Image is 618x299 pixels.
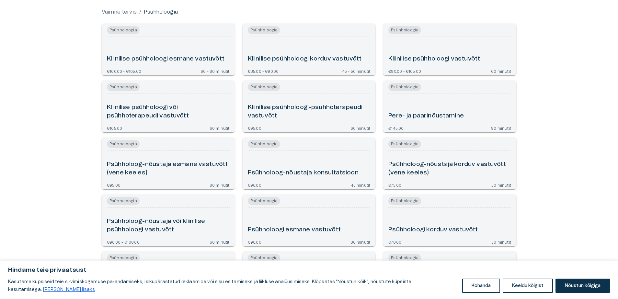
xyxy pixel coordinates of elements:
[388,183,401,187] p: €75.00
[248,126,261,130] p: €95.00
[388,240,401,244] p: €70.00
[107,140,140,148] span: Psühholoogia
[107,217,230,234] h6: Psühholoog-nõustaja või kliinilise psühholoogi vastuvõtt
[350,126,371,130] p: 60 minutit
[248,103,371,120] h6: Kliinilise psühholoogi-psühhoterapeudi vastuvõtt
[383,24,516,75] a: Open service booking details
[248,240,261,244] p: €90.00
[248,140,280,148] span: Psühholoogia
[107,160,230,177] h6: Psühholoog-nõustaja esmane vastuvõtt (vene keeles)
[243,81,376,132] a: Open service booking details
[107,26,140,34] span: Psühholoogia
[503,279,553,293] button: Keeldu kõigist
[383,81,516,132] a: Open service booking details
[107,183,120,187] p: €95.00
[210,183,230,187] p: 80 minutit
[491,69,511,73] p: 60 minutit
[388,83,421,91] span: Psühholoogia
[248,254,280,262] span: Psühholoogia
[388,55,480,63] h6: Kliinilise psühholoogi vastuvõtt
[102,138,235,189] a: Open service booking details
[491,240,511,244] p: 50 minutit
[383,194,516,246] a: Open service booking details
[210,126,230,130] p: 60 minutit
[248,226,341,234] h6: Psühholoogi esmane vastuvõtt
[8,266,610,274] p: Hindame teie privaatsust
[139,8,141,16] p: /
[8,278,457,293] p: Kasutame küpsiseid teie sirvimiskogemuse parandamiseks, isikupärastatud reklaamide või sisu esita...
[43,287,95,292] a: Loe lisaks
[107,254,140,262] span: Psühholoogia
[107,197,140,205] span: Psühholoogia
[491,183,511,187] p: 50 minutit
[107,126,122,130] p: €105.00
[107,83,140,91] span: Psühholoogia
[248,183,261,187] p: €90.00
[243,194,376,246] a: Open service booking details
[102,8,137,16] a: Vaimne tervis
[388,140,421,148] span: Psühholoogia
[107,240,140,244] p: €90.00 - €100.00
[388,126,404,130] p: €145.00
[351,183,371,187] p: 45 minutit
[248,83,280,91] span: Psühholoogia
[383,138,516,189] a: Open service booking details
[200,69,230,73] p: 60 - 80 minutit
[243,138,376,189] a: Open service booking details
[388,160,511,177] h6: Psühholoog-nõustaja korduv vastuvõtt (vene keeles)
[248,169,359,177] h6: Psühholoog-nõustaja konsultatsioon
[342,69,371,73] p: 45 - 50 minutit
[248,69,279,73] p: €85.00 - €90.00
[107,69,141,73] p: €100.00 - €105.00
[491,126,511,130] p: 90 minutit
[102,81,235,132] a: Open service booking details
[248,26,280,34] span: Psühholoogia
[388,26,421,34] span: Psühholoogia
[388,226,478,234] h6: Psühholoogi korduv vastuvõtt
[388,112,464,120] h6: Pere- ja paarinõustamine
[388,197,421,205] span: Psühholoogia
[248,197,280,205] span: Psühholoogia
[248,55,362,63] h6: Kliinilise psühholoogi korduv vastuvõtt
[462,279,500,293] button: Kohanda
[350,240,371,244] p: 80 minutit
[210,240,230,244] p: 60 minutit
[144,8,178,16] p: Psühholoogia
[102,194,235,246] a: Open service booking details
[388,69,421,73] p: €90.00 - €105.00
[107,55,224,63] h6: Kliinilise psühholoogi esmane vastuvõtt
[107,103,230,120] h6: Kliinilise psühholoogi või psühhoterapeudi vastuvõtt
[555,279,610,293] button: Nõustun kõigiga
[388,254,421,262] span: Psühholoogia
